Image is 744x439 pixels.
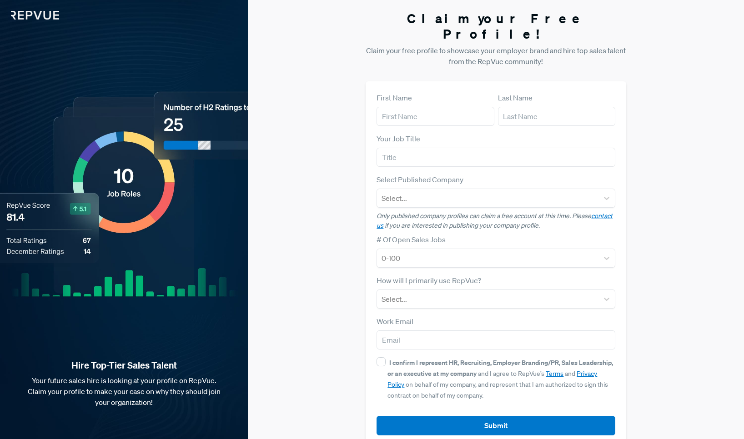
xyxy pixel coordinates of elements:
label: Your Job Title [377,133,420,144]
span: and I agree to RepVue’s and on behalf of my company, and represent that I am authorized to sign t... [387,359,613,399]
p: Claim your free profile to showcase your employer brand and hire top sales talent from the RepVue... [366,45,626,67]
label: # Of Open Sales Jobs [377,234,446,245]
button: Submit [377,416,615,435]
input: Email [377,330,615,349]
strong: I confirm I represent HR, Recruiting, Employer Branding/PR, Sales Leadership, or an executive at ... [387,358,613,378]
p: Only published company profiles can claim a free account at this time. Please if you are interest... [377,211,615,230]
input: First Name [377,107,494,126]
a: Terms [546,369,563,378]
p: Your future sales hire is looking at your profile on RepVue. Claim your profile to make your case... [15,375,233,408]
label: Work Email [377,316,413,327]
input: Title [377,148,615,167]
input: Last Name [498,107,615,126]
label: How will I primarily use RepVue? [377,275,481,286]
label: First Name [377,92,412,103]
strong: Hire Top-Tier Sales Talent [15,359,233,371]
label: Last Name [498,92,533,103]
label: Select Published Company [377,174,463,185]
h3: Claim your Free Profile! [366,11,626,41]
